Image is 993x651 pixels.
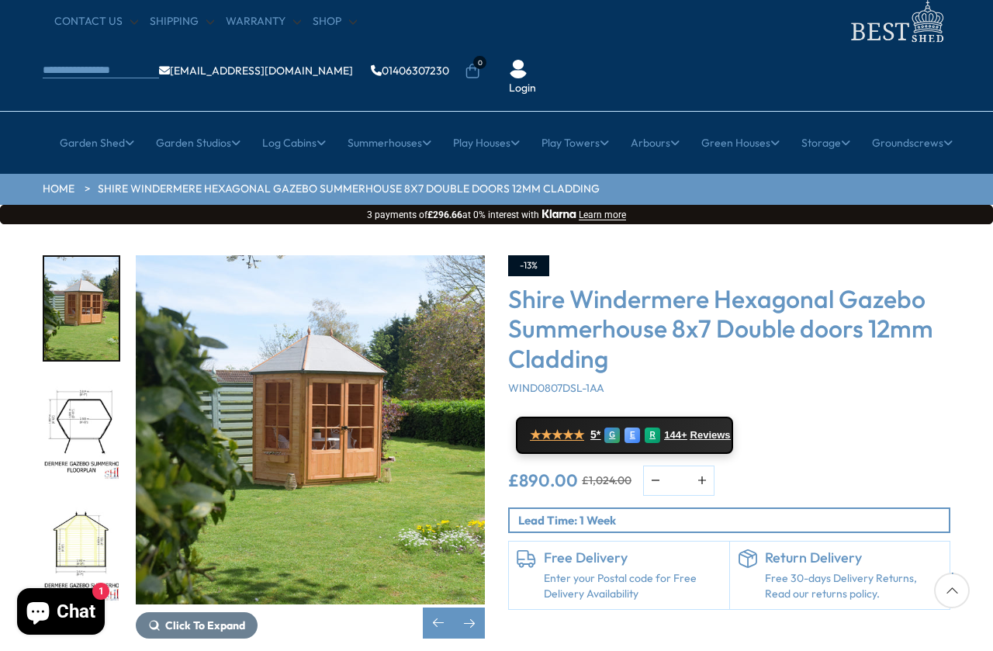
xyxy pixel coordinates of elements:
[544,549,721,566] h6: Free Delivery
[541,123,609,162] a: Play Towers
[516,417,733,454] a: ★★★★★ 5* G E R 144+ Reviews
[43,377,120,483] div: 5 / 14
[625,428,640,443] div: E
[423,608,454,639] div: Previous slide
[765,571,943,601] p: Free 30-days Delivery Returns, Read our returns policy.
[544,571,721,601] a: Enter your Postal code for Free Delivery Availability
[98,182,600,197] a: Shire Windermere Hexagonal Gazebo Summerhouse 8x7 Double doors 12mm Cladding
[159,65,353,76] a: [EMAIL_ADDRESS][DOMAIN_NAME]
[582,475,631,486] del: £1,024.00
[43,255,120,362] div: 4 / 14
[43,182,74,197] a: HOME
[348,123,431,162] a: Summerhouses
[645,428,660,443] div: R
[262,123,326,162] a: Log Cabins
[518,512,949,528] p: Lead Time: 1 Week
[664,429,687,442] span: 144+
[150,14,214,29] a: Shipping
[371,65,449,76] a: 01406307230
[136,255,485,639] div: 4 / 14
[43,498,120,604] div: 6 / 14
[44,379,119,482] img: WindermereGazeboSummerhouseFLOORPLAN_200x200.jpg
[604,428,620,443] div: G
[509,81,536,96] a: Login
[701,123,780,162] a: Green Houses
[313,14,357,29] a: Shop
[509,60,528,78] img: User Icon
[44,257,119,360] img: WindermereEdited_200x200.jpg
[453,123,520,162] a: Play Houses
[801,123,850,162] a: Storage
[136,612,258,639] button: Click To Expand
[60,123,134,162] a: Garden Shed
[508,381,604,395] span: WIND0807DSL-1AA
[872,123,953,162] a: Groundscrews
[765,549,943,566] h6: Return Delivery
[156,123,240,162] a: Garden Studios
[508,255,549,276] div: -13%
[690,429,731,442] span: Reviews
[631,123,680,162] a: Arbours
[530,428,584,442] span: ★★★★★
[508,472,578,489] ins: £890.00
[465,64,480,79] a: 0
[508,284,950,373] h3: Shire Windermere Hexagonal Gazebo Summerhouse 8x7 Double doors 12mm Cladding
[165,618,245,632] span: Click To Expand
[54,14,138,29] a: CONTACT US
[12,588,109,639] inbox-online-store-chat: Shopify online store chat
[473,56,486,69] span: 0
[226,14,301,29] a: Warranty
[44,500,119,603] img: WindermereGazeboSummerhouseINTERNALS_200x200.jpg
[136,255,485,604] img: Shire Windermere Hexagonal Gazebo Summerhouse 8x7 Double doors 12mm Cladding
[454,608,485,639] div: Next slide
